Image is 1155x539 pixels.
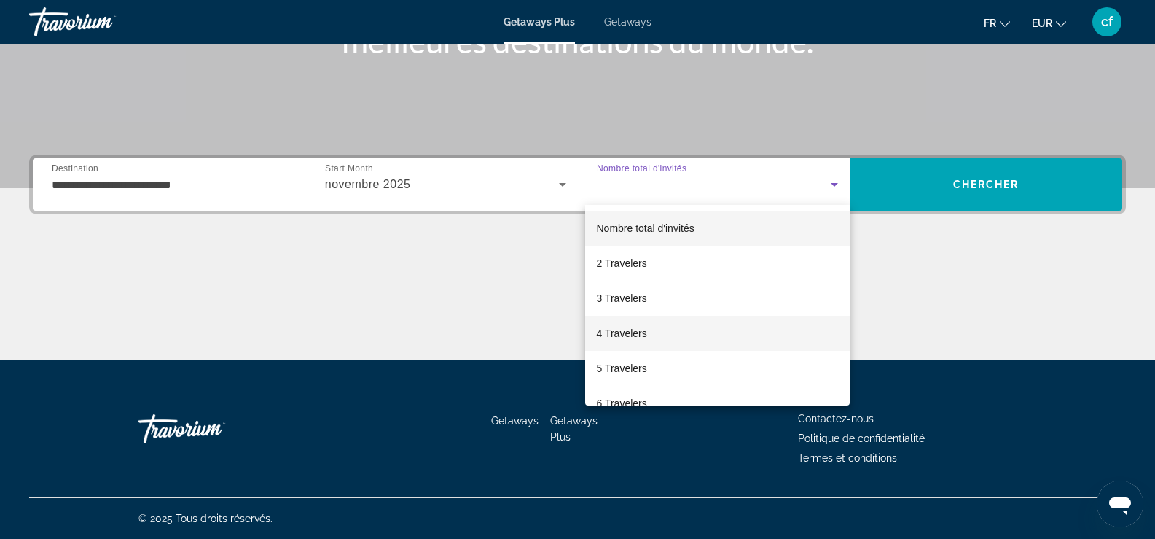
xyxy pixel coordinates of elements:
span: 2 Travelers [597,255,647,272]
span: 5 Travelers [597,360,647,377]
span: 6 Travelers [597,395,647,412]
span: 4 Travelers [597,325,647,342]
iframe: Bouton de lancement de la fenêtre de messagerie [1097,481,1143,527]
span: Nombre total d'invités [597,222,694,234]
span: 3 Travelers [597,290,647,307]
